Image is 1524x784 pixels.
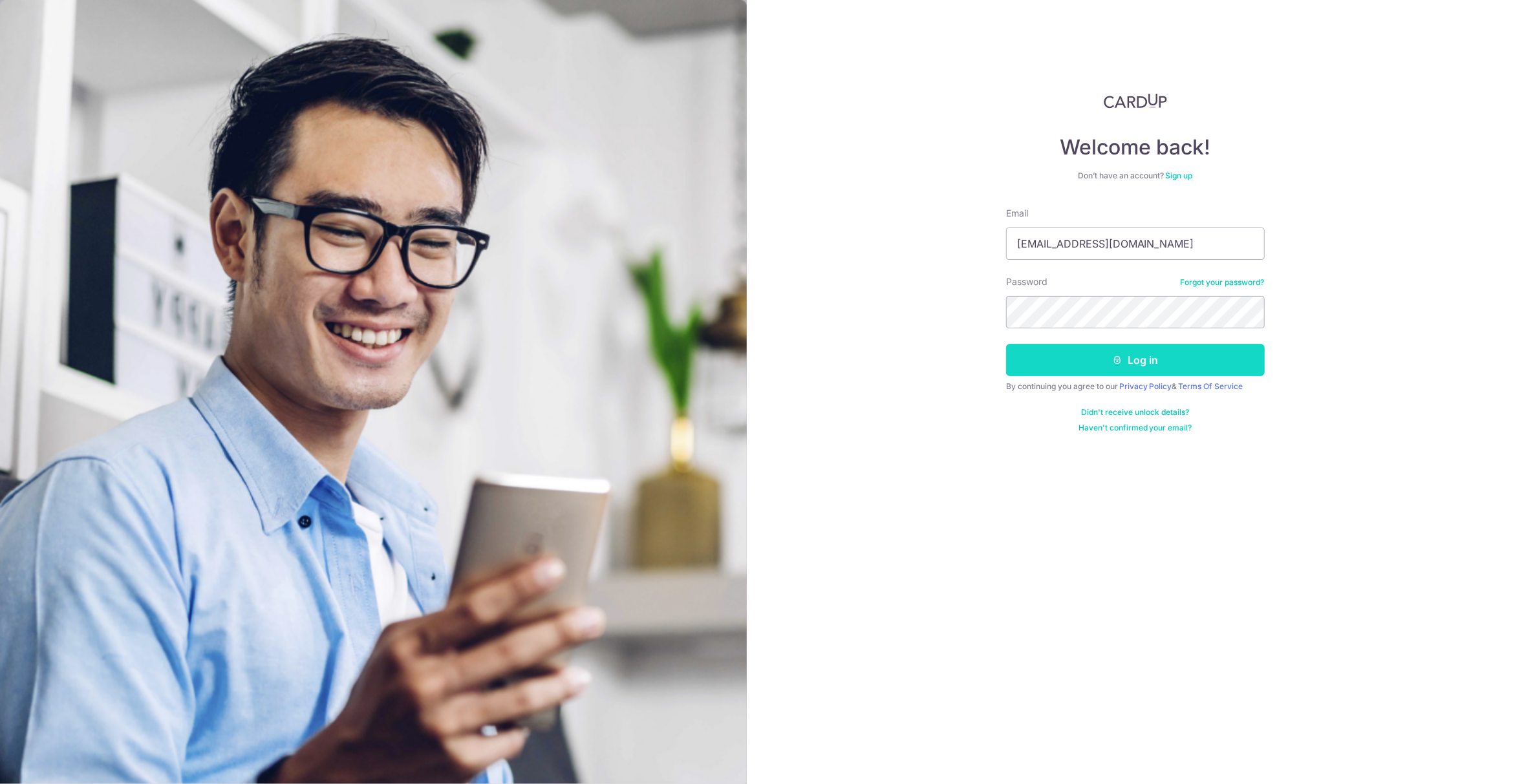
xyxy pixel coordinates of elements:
[1006,207,1028,220] label: Email
[1006,228,1265,260] input: Enter your Email
[1079,423,1192,433] a: Haven't confirmed your email?
[1179,381,1243,391] a: Terms Of Service
[1104,93,1167,109] img: CardUp Logo
[1119,381,1172,391] a: Privacy Policy
[1081,407,1189,418] a: Didn't receive unlock details?
[1165,171,1192,180] a: Sign up
[1006,171,1265,181] div: Don’t have an account?
[1006,134,1265,160] h4: Welcome back!
[1006,381,1265,392] div: By continuing you agree to our &
[1006,275,1047,288] label: Password
[1006,344,1265,376] button: Log in
[1181,277,1265,288] a: Forgot your password?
